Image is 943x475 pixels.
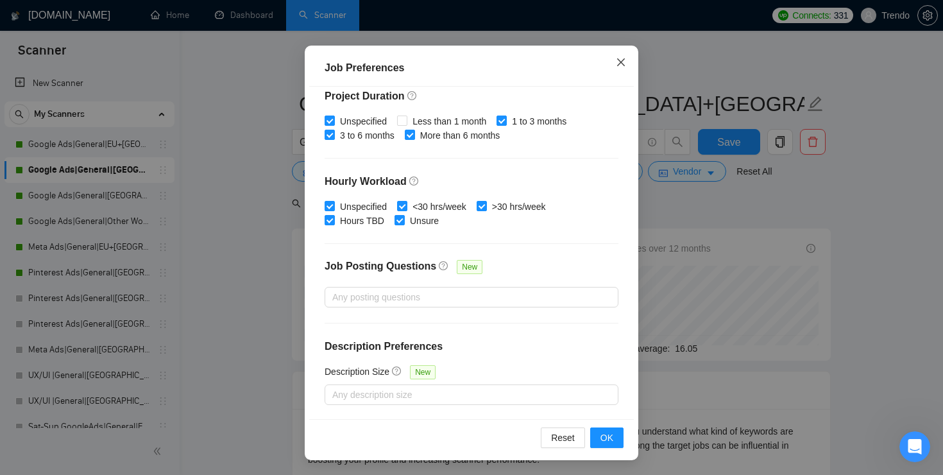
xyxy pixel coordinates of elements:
span: question-circle [407,91,418,101]
div: Job Preferences [325,60,618,76]
span: question-circle [409,176,420,186]
span: 3 to 6 months [335,128,400,142]
span: Unsure [405,214,444,228]
button: OK [590,427,624,448]
span: Less than 1 month [407,114,491,128]
button: Close [604,46,638,80]
span: question-circle [392,366,402,376]
span: Unspecified [335,114,392,128]
span: More than 6 months [415,128,505,142]
span: question-circle [439,261,449,271]
iframe: Intercom live chat [899,431,930,462]
h4: Project Duration [325,89,618,104]
h4: Hourly Workload [325,174,618,189]
button: Reset [541,427,585,448]
span: >30 hrs/week [487,200,551,214]
h5: Description Size [325,365,389,379]
span: New [457,260,482,274]
span: Unspecified [335,200,392,214]
span: <30 hrs/week [407,200,471,214]
span: OK [600,431,613,445]
h4: Description Preferences [325,339,618,354]
h4: Job Posting Questions [325,259,436,274]
span: 1 to 3 months [507,114,572,128]
span: Hours TBD [335,214,389,228]
span: Reset [551,431,575,445]
span: close [616,57,626,67]
span: New [410,365,436,379]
